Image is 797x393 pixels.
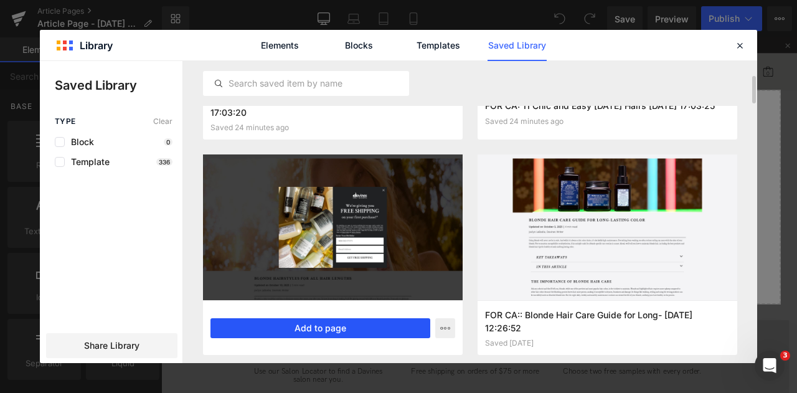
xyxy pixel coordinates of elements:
[65,157,110,167] span: Template
[210,123,455,132] div: Saved 24 minutes ago
[153,117,172,126] span: Clear
[210,318,430,338] button: Add to page
[755,351,785,381] iframe: Intercom live chat
[316,244,428,268] a: Explore Template
[485,308,730,334] h3: FOR CA:: Blonde Hair Care Guide for Long- [DATE] 12:26:52
[485,117,730,126] div: Saved 24 minutes ago
[55,117,76,126] span: Type
[84,339,139,352] span: Share Library
[318,311,436,345] button: Go to the right shop
[55,76,182,95] p: Saved Library
[485,339,730,348] div: Saved [DATE]
[30,92,714,107] p: Start building your page
[780,351,790,361] span: 3
[488,30,547,61] a: Saved Library
[65,137,94,147] span: Block
[250,30,309,61] a: Elements
[493,45,526,81] button: Close
[30,278,714,287] p: or Drag & Drop elements from left sidebar
[204,76,408,91] input: Search saved item by name
[156,158,172,166] p: 336
[408,30,468,61] a: Templates
[329,30,389,61] a: Blocks
[164,138,172,146] p: 0
[503,55,516,71] span: ×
